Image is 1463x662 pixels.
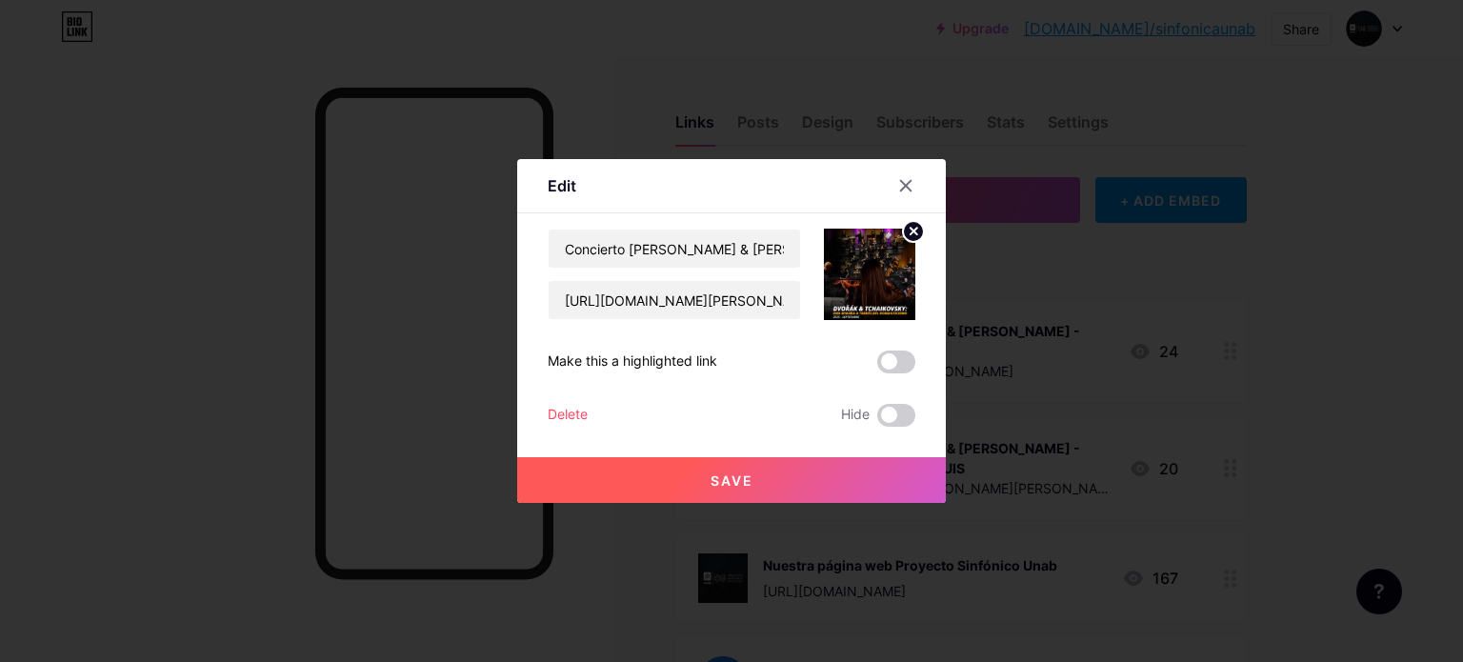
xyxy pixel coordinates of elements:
span: Save [711,472,753,489]
input: Title [549,230,800,268]
div: Delete [548,404,588,427]
button: Save [517,457,946,503]
input: URL [549,281,800,319]
div: Make this a highlighted link [548,351,717,373]
span: Hide [841,404,870,427]
img: link_thumbnail [824,229,915,320]
div: Edit [548,174,576,197]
